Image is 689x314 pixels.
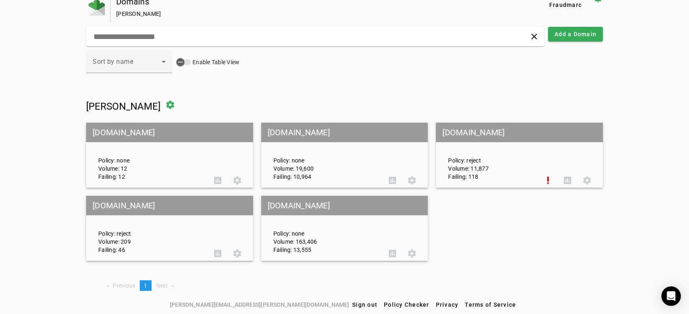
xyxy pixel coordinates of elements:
button: Sign out [349,297,381,312]
button: DMARC Report [558,171,577,190]
button: Terms of Service [461,297,519,312]
span: 1 [144,282,147,289]
button: Set Up [538,171,558,190]
button: Settings [577,171,597,190]
button: Settings [402,244,422,263]
label: Enable Table View [191,58,239,66]
span: [PERSON_NAME] [86,101,160,112]
mat-grid-tile-header: [DOMAIN_NAME] [261,123,428,142]
button: Privacy [433,297,462,312]
mat-grid-tile-header: [DOMAIN_NAME] [86,196,253,215]
button: Settings [402,171,422,190]
button: DMARC Report [383,244,402,263]
span: Previous [113,282,135,289]
span: Sort by name [93,58,133,65]
div: Open Intercom Messenger [661,286,681,306]
div: Policy: reject Volume: 209 Failing: 46 [92,203,208,254]
span: Add a Domain [555,30,596,38]
div: Policy: none Volume: 163,406 Failing: 13,555 [267,203,383,254]
div: Policy: none Volume: 19,600 Failing: 10,964 [267,130,383,181]
span: Privacy [436,301,459,308]
div: Policy: none Volume: 12 Failing: 12 [92,130,208,181]
button: Settings [227,244,247,263]
span: [PERSON_NAME][EMAIL_ADDRESS][PERSON_NAME][DOMAIN_NAME] [170,300,349,309]
button: DMARC Report [208,244,227,263]
button: Add a Domain [548,27,603,41]
button: DMARC Report [208,171,227,190]
button: Policy Checker [381,297,433,312]
mat-grid-tile-header: [DOMAIN_NAME] [261,196,428,215]
div: [PERSON_NAME] [116,10,512,18]
mat-grid-tile-header: [DOMAIN_NAME] [436,123,603,142]
span: Sign out [352,301,377,308]
span: Policy Checker [384,301,429,308]
span: Next [156,282,168,289]
span: Terms of Service [465,301,516,308]
nav: Pagination [86,280,603,291]
button: Settings [227,171,247,190]
div: Policy: reject Volume: 11,877 Failing: 118 [442,130,538,181]
mat-grid-tile-header: [DOMAIN_NAME] [86,123,253,142]
button: DMARC Report [383,171,402,190]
